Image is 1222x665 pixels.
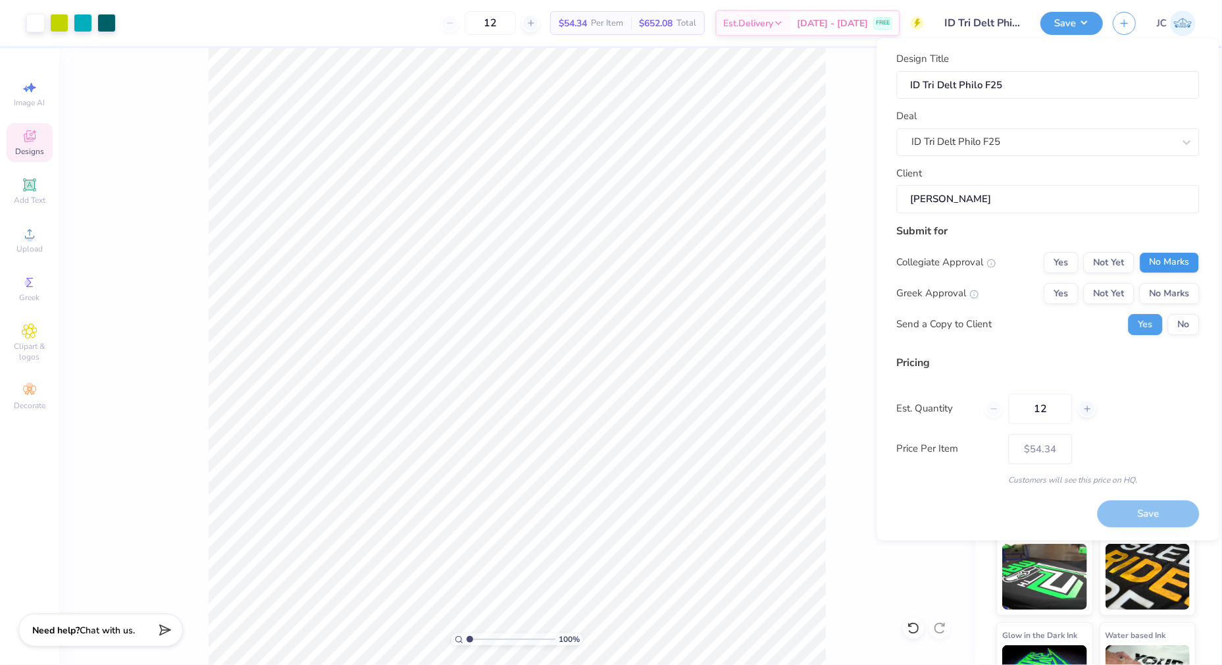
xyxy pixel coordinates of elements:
span: Add Text [14,195,45,205]
button: No [1168,314,1200,335]
span: $652.08 [639,16,673,30]
button: Yes [1129,314,1163,335]
span: Clipart & logos [7,341,53,362]
button: Yes [1044,252,1079,273]
span: 100 % [559,633,580,645]
span: $54.34 [559,16,587,30]
span: Total [676,16,696,30]
input: e.g. Ethan Linker [897,185,1200,213]
div: Pricing [897,355,1200,371]
strong: Need help? [32,624,80,637]
button: No Marks [1140,283,1200,304]
div: Submit for [897,223,1200,239]
label: Design Title [897,51,950,66]
span: FREE [876,18,890,28]
span: Image AI [14,97,45,108]
span: Glow in the Dark Ink [1002,628,1077,642]
input: Untitled Design [934,10,1031,36]
span: Decorate [14,400,45,411]
button: Not Yet [1084,283,1134,304]
label: Price Per Item [897,441,999,456]
button: Yes [1044,283,1079,304]
label: Deal [897,109,917,124]
span: [DATE] - [DATE] [797,16,868,30]
img: Jovie Chen [1170,11,1196,36]
span: Per Item [591,16,623,30]
span: JC [1157,16,1167,31]
span: Greek [20,292,40,303]
input: – – [465,11,516,35]
img: Metallic & Glitter Ink [1106,544,1190,610]
div: Collegiate Approval [897,255,996,270]
img: Neon Ink [1002,544,1087,610]
div: Send a Copy to Client [897,317,992,332]
span: Water based Ink [1106,628,1166,642]
span: Chat with us. [80,624,135,637]
span: Designs [15,146,44,157]
button: Not Yet [1084,252,1134,273]
input: – – [1009,394,1073,424]
div: Customers will see this price on HQ. [897,474,1200,486]
div: Greek Approval [897,286,979,301]
label: Client [897,166,923,181]
button: No Marks [1140,252,1200,273]
button: Save [1040,12,1103,35]
label: Est. Quantity [897,401,975,416]
span: Upload [16,244,43,254]
span: Est. Delivery [723,16,773,30]
a: JC [1157,11,1196,36]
